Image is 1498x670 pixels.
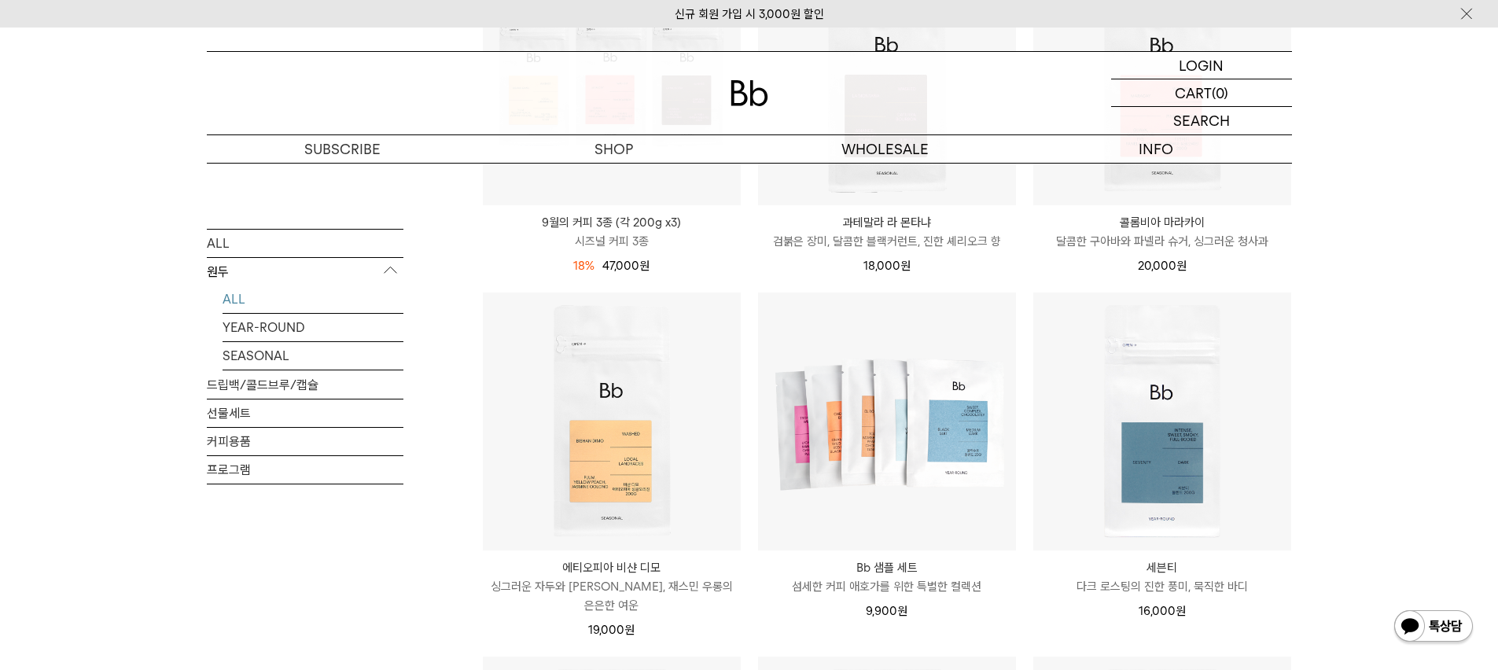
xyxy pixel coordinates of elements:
p: WHOLESALE [749,135,1021,163]
img: Bb 샘플 세트 [758,293,1016,550]
div: 18% [573,256,594,275]
span: 원 [900,259,911,273]
p: 싱그러운 자두와 [PERSON_NAME], 재스민 우롱의 은은한 여운 [483,577,741,615]
p: 달콤한 구아바와 파넬라 슈거, 싱그러운 청사과 [1033,232,1291,251]
p: 섬세한 커피 애호가를 위한 특별한 컬렉션 [758,577,1016,596]
span: 16,000 [1139,604,1186,618]
a: 과테말라 라 몬타냐 검붉은 장미, 달콤한 블랙커런트, 진한 셰리오크 향 [758,213,1016,251]
a: 신규 회원 가입 시 3,000원 할인 [675,7,824,21]
a: YEAR-ROUND [223,313,403,341]
span: 원 [1176,604,1186,618]
p: INFO [1021,135,1292,163]
a: 콜롬비아 마라카이 달콤한 구아바와 파넬라 슈거, 싱그러운 청사과 [1033,213,1291,251]
p: LOGIN [1179,52,1224,79]
span: 원 [639,259,650,273]
a: LOGIN [1111,52,1292,79]
p: 시즈널 커피 3종 [483,232,741,251]
span: 원 [897,604,907,618]
img: 로고 [731,80,768,106]
p: CART [1175,79,1212,106]
span: 19,000 [588,623,635,637]
a: 프로그램 [207,455,403,483]
p: 다크 로스팅의 진한 풍미, 묵직한 바디 [1033,577,1291,596]
p: 세븐티 [1033,558,1291,577]
img: 카카오톡 채널 1:1 채팅 버튼 [1393,609,1474,646]
a: CART (0) [1111,79,1292,107]
a: 에티오피아 비샨 디모 싱그러운 자두와 [PERSON_NAME], 재스민 우롱의 은은한 여운 [483,558,741,615]
a: ALL [207,229,403,256]
span: 47,000 [602,259,650,273]
p: 에티오피아 비샨 디모 [483,558,741,577]
span: 9,900 [866,604,907,618]
a: SUBSCRIBE [207,135,478,163]
p: 검붉은 장미, 달콤한 블랙커런트, 진한 셰리오크 향 [758,232,1016,251]
a: 커피용품 [207,427,403,455]
p: Bb 샘플 세트 [758,558,1016,577]
span: 원 [624,623,635,637]
a: SEASONAL [223,341,403,369]
a: 드립백/콜드브루/캡슐 [207,370,403,398]
img: 에티오피아 비샨 디모 [483,293,741,550]
span: 원 [1176,259,1187,273]
a: ALL [223,285,403,312]
a: 선물세트 [207,399,403,426]
a: 세븐티 다크 로스팅의 진한 풍미, 묵직한 바디 [1033,558,1291,596]
span: 20,000 [1138,259,1187,273]
p: 콜롬비아 마라카이 [1033,213,1291,232]
span: 18,000 [863,259,911,273]
p: 9월의 커피 3종 (각 200g x3) [483,213,741,232]
img: 세븐티 [1033,293,1291,550]
a: SHOP [478,135,749,163]
p: SEARCH [1173,107,1230,134]
p: 과테말라 라 몬타냐 [758,213,1016,232]
p: (0) [1212,79,1228,106]
p: 원두 [207,257,403,285]
a: Bb 샘플 세트 섬세한 커피 애호가를 위한 특별한 컬렉션 [758,558,1016,596]
a: 9월의 커피 3종 (각 200g x3) 시즈널 커피 3종 [483,213,741,251]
